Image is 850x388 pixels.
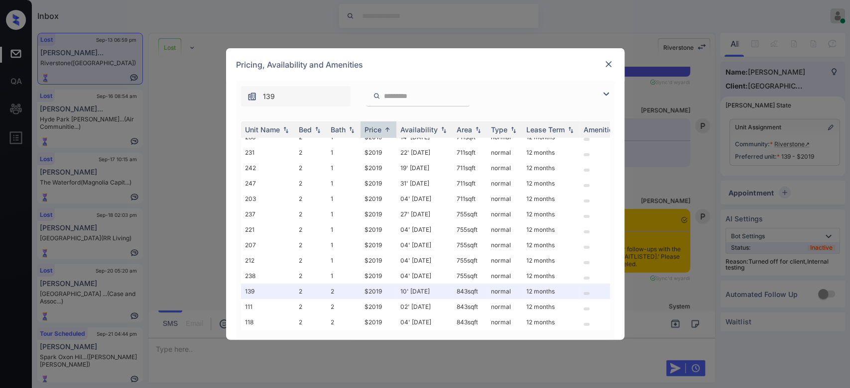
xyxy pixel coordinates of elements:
[382,126,392,133] img: sorting
[241,160,295,176] td: 242
[241,253,295,268] td: 212
[361,237,396,253] td: $2019
[487,314,522,330] td: normal
[522,160,580,176] td: 12 months
[327,314,361,330] td: 2
[226,48,624,81] div: Pricing, Availability and Amenities
[453,206,487,222] td: 755 sqft
[241,206,295,222] td: 237
[487,160,522,176] td: normal
[487,268,522,284] td: normal
[453,299,487,314] td: 843 sqft
[327,299,361,314] td: 2
[604,59,613,69] img: close
[295,284,327,299] td: 2
[373,92,380,100] img: icon-zuma
[347,126,357,133] img: sorting
[453,176,487,191] td: 711 sqft
[327,284,361,299] td: 2
[247,92,257,101] img: icon-zuma
[400,125,438,134] div: Availability
[361,206,396,222] td: $2019
[522,299,580,314] td: 12 months
[241,222,295,237] td: 221
[327,253,361,268] td: 1
[327,160,361,176] td: 1
[241,314,295,330] td: 118
[396,314,453,330] td: 04' [DATE]
[453,222,487,237] td: 755 sqft
[331,125,346,134] div: Bath
[526,125,565,134] div: Lease Term
[453,314,487,330] td: 843 sqft
[522,314,580,330] td: 12 months
[396,299,453,314] td: 02' [DATE]
[522,206,580,222] td: 12 months
[453,268,487,284] td: 755 sqft
[487,222,522,237] td: normal
[522,268,580,284] td: 12 months
[281,126,291,133] img: sorting
[396,253,453,268] td: 04' [DATE]
[487,253,522,268] td: normal
[295,299,327,314] td: 2
[241,299,295,314] td: 111
[327,145,361,160] td: 1
[313,126,323,133] img: sorting
[522,191,580,206] td: 12 months
[457,125,472,134] div: Area
[487,191,522,206] td: normal
[241,284,295,299] td: 139
[396,237,453,253] td: 04' [DATE]
[327,191,361,206] td: 1
[361,284,396,299] td: $2019
[487,206,522,222] td: normal
[487,284,522,299] td: normal
[295,314,327,330] td: 2
[453,237,487,253] td: 755 sqft
[241,176,295,191] td: 247
[487,299,522,314] td: normal
[327,206,361,222] td: 1
[361,253,396,268] td: $2019
[396,284,453,299] td: 10' [DATE]
[299,125,312,134] div: Bed
[245,125,280,134] div: Unit Name
[295,237,327,253] td: 2
[522,284,580,299] td: 12 months
[295,253,327,268] td: 2
[396,222,453,237] td: 04' [DATE]
[491,125,507,134] div: Type
[508,126,518,133] img: sorting
[241,268,295,284] td: 238
[361,268,396,284] td: $2019
[396,160,453,176] td: 19' [DATE]
[396,145,453,160] td: 22' [DATE]
[364,125,381,134] div: Price
[361,176,396,191] td: $2019
[584,125,617,134] div: Amenities
[396,191,453,206] td: 04' [DATE]
[295,268,327,284] td: 2
[522,253,580,268] td: 12 months
[396,176,453,191] td: 31' [DATE]
[361,191,396,206] td: $2019
[439,126,449,133] img: sorting
[361,314,396,330] td: $2019
[361,145,396,160] td: $2019
[361,160,396,176] td: $2019
[453,145,487,160] td: 711 sqft
[241,145,295,160] td: 231
[241,191,295,206] td: 203
[566,126,576,133] img: sorting
[295,206,327,222] td: 2
[361,299,396,314] td: $2019
[327,222,361,237] td: 1
[487,176,522,191] td: normal
[295,145,327,160] td: 2
[522,145,580,160] td: 12 months
[396,206,453,222] td: 27' [DATE]
[522,222,580,237] td: 12 months
[453,191,487,206] td: 711 sqft
[453,284,487,299] td: 843 sqft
